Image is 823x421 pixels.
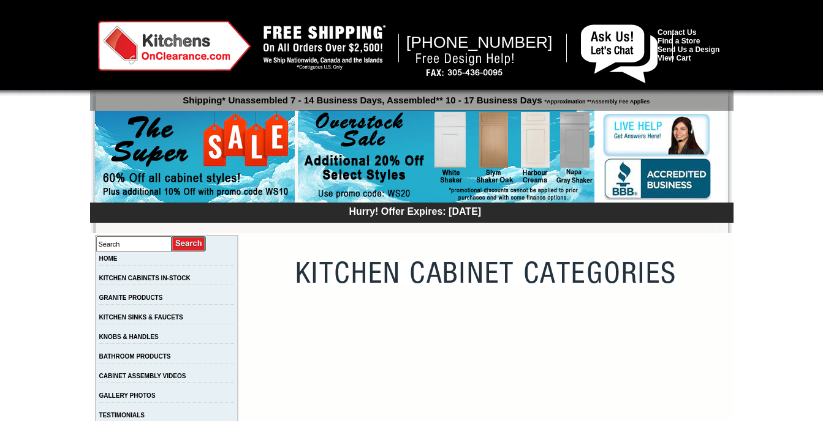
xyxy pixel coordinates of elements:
[99,412,145,419] a: TESTIMONIALS
[658,28,696,37] a: Contact Us
[542,95,650,105] span: *Approximation **Assembly Fee Applies
[658,37,700,45] a: Find a Store
[99,294,163,301] a: GRANITE PRODUCTS
[96,89,734,105] p: Shipping* Unassembled 7 - 14 Business Days, Assembled** 10 - 17 Business Days
[99,353,171,360] a: BATHROOM PRODUCTS
[99,314,183,321] a: KITCHEN SINKS & FAUCETS
[96,204,734,217] div: Hurry! Offer Expires: [DATE]
[99,255,118,262] a: HOME
[99,333,159,340] a: KNOBS & HANDLES
[99,392,156,399] a: GALLERY PHOTOS
[172,236,207,252] input: Submit
[99,275,191,281] a: KITCHEN CABINETS IN-STOCK
[658,45,719,54] a: Send Us a Design
[99,373,186,379] a: CABINET ASSEMBLY VIDEOS
[98,21,251,71] img: Kitchens on Clearance Logo
[658,54,691,62] a: View Cart
[406,33,553,51] span: [PHONE_NUMBER]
